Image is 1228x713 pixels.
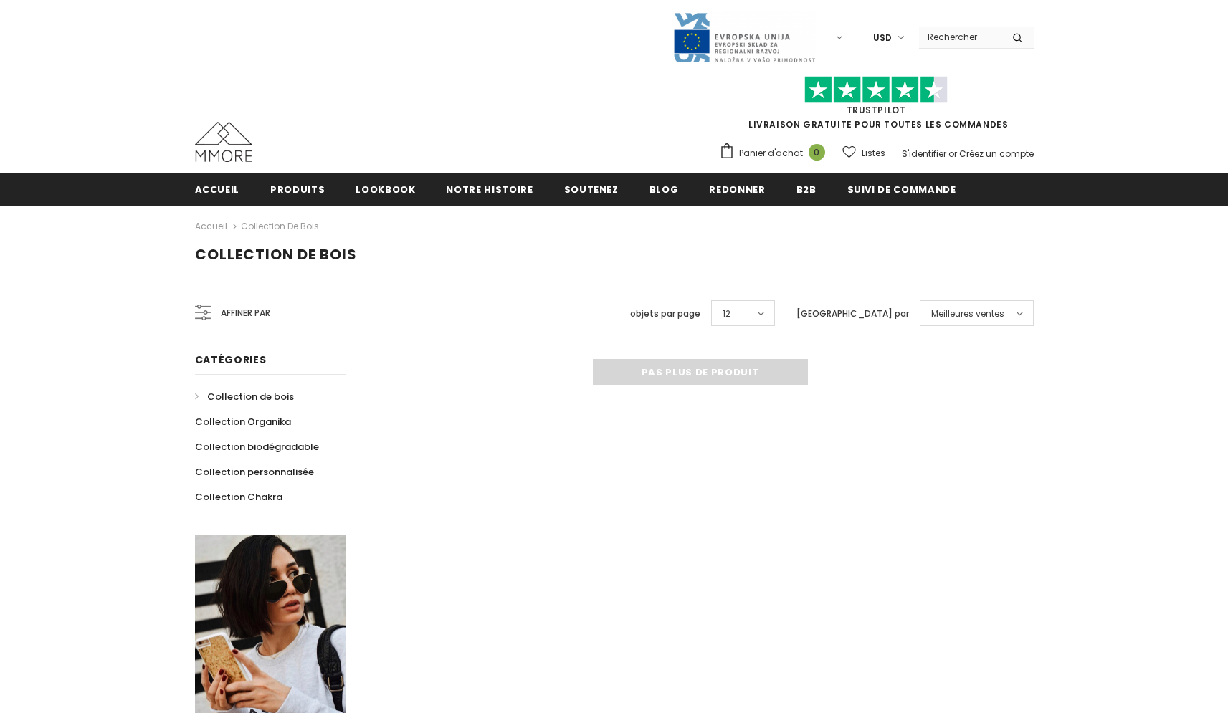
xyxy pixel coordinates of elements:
[270,183,325,196] span: Produits
[709,173,765,205] a: Redonner
[195,415,291,429] span: Collection Organika
[195,440,319,454] span: Collection biodégradable
[446,173,533,205] a: Notre histoire
[723,307,730,321] span: 12
[195,218,227,235] a: Accueil
[796,173,817,205] a: B2B
[270,173,325,205] a: Produits
[649,173,679,205] a: Blog
[804,76,948,104] img: Faites confiance aux étoiles pilotes
[195,353,267,367] span: Catégories
[195,459,314,484] a: Collection personnalisée
[195,122,252,162] img: Cas MMORE
[630,307,700,321] label: objets par page
[672,11,816,64] img: Javni Razpis
[564,173,619,205] a: soutenez
[672,31,816,43] a: Javni Razpis
[959,148,1034,160] a: Créez un compte
[356,183,415,196] span: Lookbook
[241,220,319,232] a: Collection de bois
[649,183,679,196] span: Blog
[719,82,1034,130] span: LIVRAISON GRATUITE POUR TOUTES LES COMMANDES
[195,183,240,196] span: Accueil
[356,173,415,205] a: Lookbook
[919,27,1001,47] input: Search Site
[796,307,909,321] label: [GEOGRAPHIC_DATA] par
[842,140,885,166] a: Listes
[195,409,291,434] a: Collection Organika
[195,465,314,479] span: Collection personnalisée
[195,244,357,264] span: Collection de bois
[195,484,282,509] a: Collection Chakra
[709,183,765,196] span: Redonner
[221,305,270,321] span: Affiner par
[564,183,619,196] span: soutenez
[446,183,533,196] span: Notre histoire
[195,384,294,409] a: Collection de bois
[931,307,1004,321] span: Meilleures ventes
[739,146,803,161] span: Panier d'achat
[796,183,817,196] span: B2B
[847,104,906,116] a: TrustPilot
[195,434,319,459] a: Collection biodégradable
[847,183,956,196] span: Suivi de commande
[195,490,282,504] span: Collection Chakra
[847,173,956,205] a: Suivi de commande
[902,148,946,160] a: S'identifier
[862,146,885,161] span: Listes
[207,390,294,403] span: Collection de bois
[873,31,892,45] span: USD
[809,144,825,161] span: 0
[948,148,957,160] span: or
[719,143,832,164] a: Panier d'achat 0
[195,173,240,205] a: Accueil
